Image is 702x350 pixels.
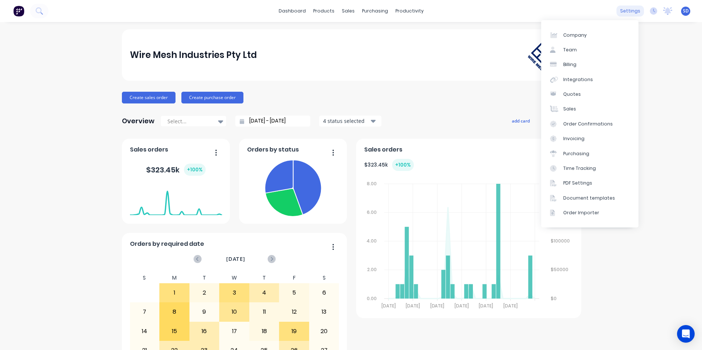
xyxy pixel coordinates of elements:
[279,284,309,302] div: 5
[563,91,581,98] div: Quotes
[563,195,615,201] div: Document templates
[220,322,249,340] div: 17
[539,116,580,125] button: edit dashboard
[310,322,339,340] div: 20
[563,76,593,83] div: Integrations
[249,273,279,283] div: T
[323,117,369,125] div: 4 status selected
[220,303,249,321] div: 10
[184,164,206,176] div: + 100 %
[309,273,339,283] div: S
[250,303,279,321] div: 11
[381,303,395,309] tspan: [DATE]
[392,159,414,171] div: + 100 %
[160,303,189,321] div: 8
[279,322,309,340] div: 19
[130,48,257,62] div: Wire Mesh Industries Pty Ltd
[541,117,638,131] a: Order Confirmations
[455,303,469,309] tspan: [DATE]
[563,61,576,68] div: Billing
[130,273,160,283] div: S
[541,72,638,87] a: Integrations
[279,303,309,321] div: 12
[160,322,189,340] div: 15
[616,6,644,17] div: settings
[310,303,339,321] div: 13
[310,6,338,17] div: products
[338,6,358,17] div: sales
[247,145,299,154] span: Orders by status
[563,180,592,186] div: PDF Settings
[358,6,392,17] div: purchasing
[541,131,638,146] a: Invoicing
[364,145,402,154] span: Sales orders
[521,30,572,80] img: Wire Mesh Industries Pty Ltd
[563,150,589,157] div: Purchasing
[563,121,613,127] div: Order Confirmations
[367,209,377,215] tspan: 6.00
[683,8,689,14] span: SD
[541,57,638,72] a: Billing
[503,303,518,309] tspan: [DATE]
[367,181,377,187] tspan: 8.00
[563,32,587,39] div: Company
[159,273,189,283] div: M
[406,303,420,309] tspan: [DATE]
[392,6,427,17] div: productivity
[541,87,638,102] a: Quotes
[190,284,219,302] div: 2
[479,303,493,309] tspan: [DATE]
[563,165,596,172] div: Time Tracking
[563,135,585,142] div: Invoicing
[541,176,638,190] a: PDF Settings
[220,284,249,302] div: 3
[563,106,576,112] div: Sales
[563,47,577,53] div: Team
[507,116,535,125] button: add card
[310,284,339,302] div: 6
[160,284,189,302] div: 1
[122,114,155,128] div: Overview
[541,102,638,116] a: Sales
[250,284,279,302] div: 4
[190,322,219,340] div: 16
[130,145,168,154] span: Sales orders
[181,92,243,103] button: Create purchase order
[275,6,310,17] a: dashboard
[130,322,159,340] div: 14
[279,273,309,283] div: F
[541,191,638,205] a: Document templates
[189,273,220,283] div: T
[366,238,377,244] tspan: 4.00
[130,303,159,321] div: 7
[226,255,245,263] span: [DATE]
[146,164,206,176] div: $ 323.45k
[250,322,279,340] div: 18
[367,267,377,273] tspan: 2.00
[364,159,414,171] div: $ 323.45k
[219,273,249,283] div: W
[551,267,568,273] tspan: $50000
[541,146,638,161] a: Purchasing
[319,116,381,127] button: 4 status selected
[122,92,175,103] button: Create sales order
[190,303,219,321] div: 9
[541,161,638,176] a: Time Tracking
[677,325,695,343] div: Open Intercom Messenger
[367,295,377,302] tspan: 0.00
[551,238,570,244] tspan: $100000
[430,303,444,309] tspan: [DATE]
[551,295,557,302] tspan: $0
[541,43,638,57] a: Team
[13,6,24,17] img: Factory
[541,28,638,42] a: Company
[563,209,599,216] div: Order Importer
[541,205,638,220] a: Order Importer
